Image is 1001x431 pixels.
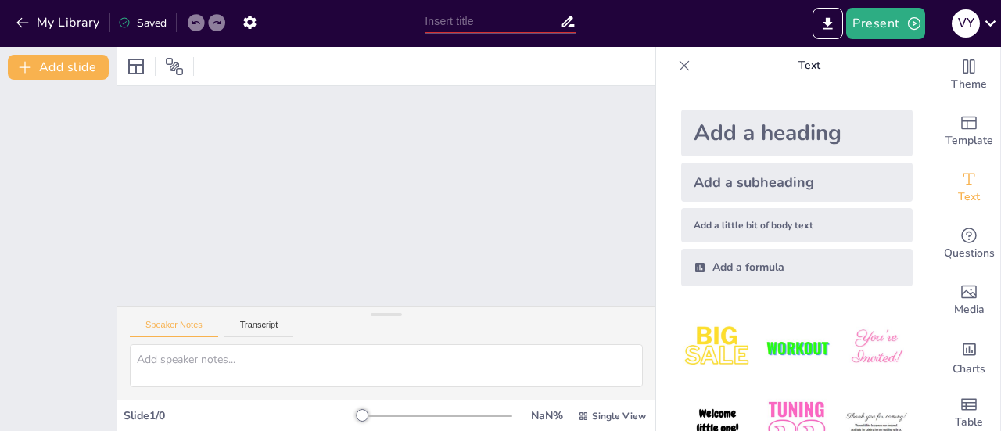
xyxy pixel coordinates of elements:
span: Table [955,414,983,431]
button: V Y [952,8,980,39]
div: Add a formula [681,249,913,286]
input: Insert title [425,10,559,33]
div: Add a heading [681,110,913,156]
span: Media [954,301,985,318]
span: Position [165,57,184,76]
span: Charts [953,361,985,378]
img: 1.jpeg [681,311,754,384]
span: Questions [944,245,995,262]
div: V Y [952,9,980,38]
img: 3.jpeg [840,311,913,384]
div: Add ready made slides [938,103,1000,160]
div: Layout [124,54,149,79]
p: Text [697,47,922,84]
span: Text [958,189,980,206]
div: NaN % [528,408,565,423]
div: Get real-time input from your audience [938,216,1000,272]
div: Add a little bit of body text [681,208,913,242]
img: 2.jpeg [760,311,833,384]
span: Single View [592,410,646,422]
div: Add a subheading [681,163,913,202]
div: Change the overall theme [938,47,1000,103]
button: Speaker Notes [130,320,218,337]
span: Template [945,132,993,149]
span: Theme [951,76,987,93]
div: Add charts and graphs [938,329,1000,385]
button: Add slide [8,55,109,80]
div: Add text boxes [938,160,1000,216]
button: Present [846,8,924,39]
button: Transcript [224,320,294,337]
div: Slide 1 / 0 [124,408,362,423]
div: Saved [118,16,167,31]
button: My Library [12,10,106,35]
button: Export to PowerPoint [813,8,843,39]
div: Add images, graphics, shapes or video [938,272,1000,329]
